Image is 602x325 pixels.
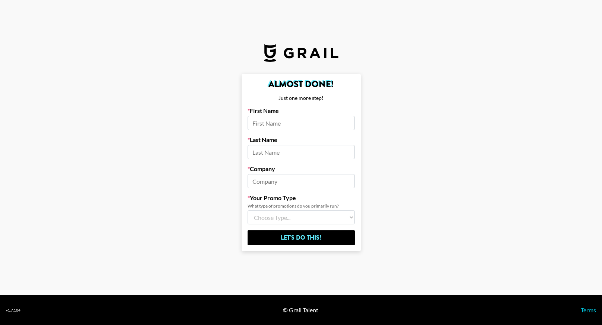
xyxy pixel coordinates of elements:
img: Grail Talent Logo [264,44,338,62]
a: Terms [581,306,596,313]
input: Company [248,174,355,188]
div: Just one more step! [248,95,355,101]
input: Let's Do This! [248,230,355,245]
input: Last Name [248,145,355,159]
label: Your Promo Type [248,194,355,202]
div: © Grail Talent [283,306,318,314]
label: First Name [248,107,355,114]
input: First Name [248,116,355,130]
div: What type of promotions do you primarily run? [248,203,355,209]
div: v 1.7.104 [6,308,20,313]
h2: Almost Done! [248,80,355,89]
label: Last Name [248,136,355,143]
label: Company [248,165,355,173]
